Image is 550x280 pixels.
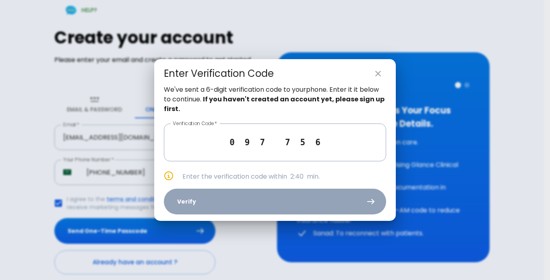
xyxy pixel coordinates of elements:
span: 2:40 [290,172,304,181]
button: close [370,66,386,82]
strong: If you haven't created an account yet, please sign up first. [164,95,385,113]
p: Enter the verification code within min. [182,172,386,181]
p: We've sent a 6-digit verification code to your phone . Enter it it below to continue. [164,85,386,114]
div: Enter Verification Code [164,67,274,80]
